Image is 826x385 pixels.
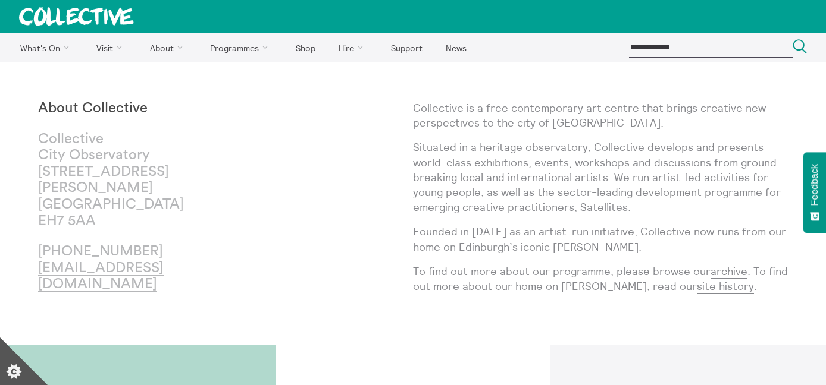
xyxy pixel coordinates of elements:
[38,101,148,115] strong: About Collective
[38,244,226,293] p: [PHONE_NUMBER]
[413,140,788,214] p: Situated in a heritage observatory, Collective develops and presents world-class exhibitions, eve...
[413,100,788,130] p: Collective is a free contemporary art centre that brings creative new perspectives to the city of...
[139,33,198,62] a: About
[711,264,747,279] a: archive
[413,264,788,294] p: To find out more about our programme, please browse our . To find out more about our home on [PER...
[803,152,826,233] button: Feedback - Show survey
[697,279,754,294] a: site history
[809,164,820,206] span: Feedback
[285,33,326,62] a: Shop
[413,224,788,254] p: Founded in [DATE] as an artist-run initiative, Collective now runs from our home on Edinburgh’s i...
[328,33,378,62] a: Hire
[10,33,84,62] a: What's On
[435,33,477,62] a: News
[380,33,433,62] a: Support
[38,261,164,292] a: [EMAIL_ADDRESS][DOMAIN_NAME]
[86,33,137,62] a: Visit
[38,131,226,230] p: Collective City Observatory [STREET_ADDRESS][PERSON_NAME] [GEOGRAPHIC_DATA] EH7 5AA
[200,33,283,62] a: Programmes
